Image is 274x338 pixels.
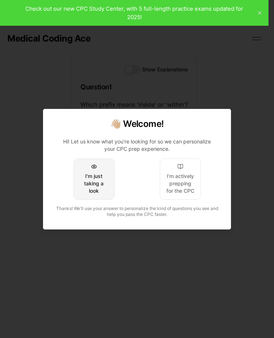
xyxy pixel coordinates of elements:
[58,138,216,153] p: Hi! Let us know what you're looking for so we can personalize your CPC prep experience.
[80,172,108,195] div: I'm just taking a look
[56,206,218,217] span: Thanks! We'll use your answer to personalize the kind of questions you see and help you pass the ...
[52,118,222,130] h2: 👋🏼 Welcome!
[73,159,115,200] button: I'm just taking a look
[166,172,195,195] div: I'm actively prepping for the CPC
[160,159,201,200] button: I'm actively prepping for the CPC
